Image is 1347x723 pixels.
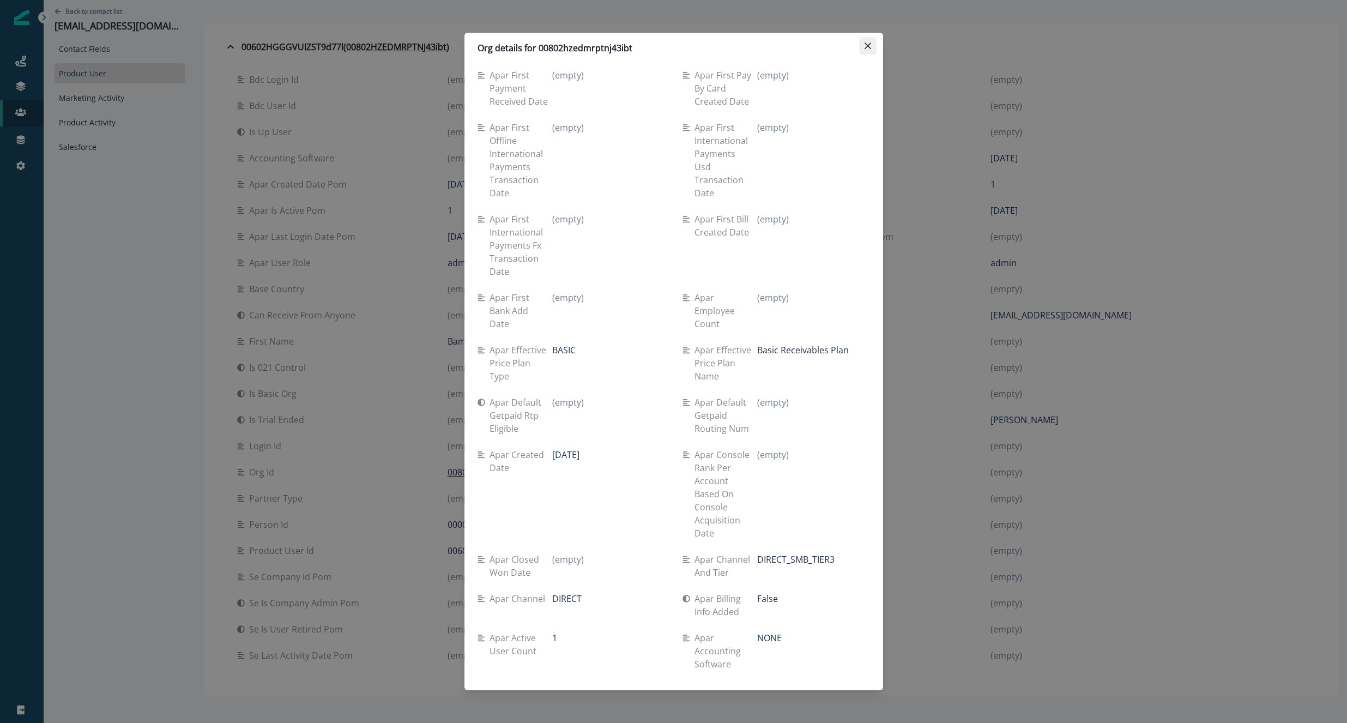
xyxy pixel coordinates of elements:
[490,213,553,278] p: Apar first international payments fx transaction date
[694,344,758,383] p: Apar effective price plan name
[757,69,789,82] p: (empty)
[757,631,782,644] p: NONE
[490,631,553,658] p: Apar active user count
[694,592,758,618] p: Apar billing info added
[757,344,849,357] p: Basic Receivables Plan
[490,121,553,200] p: Apar first offline international payments transaction date
[552,592,582,605] p: DIRECT
[490,69,553,108] p: Apar first payment received date
[552,553,584,566] p: (empty)
[694,396,758,435] p: Apar default getpaid routing num
[552,69,584,82] p: (empty)
[757,553,835,566] p: DIRECT_SMB_TIER3
[694,553,758,579] p: Apar channel and tier
[694,213,758,239] p: Apar first bill created date
[552,448,579,461] p: [DATE]
[757,592,778,605] p: False
[694,69,758,108] p: Apar first pay by card created date
[478,41,632,55] p: Org details for 00802hzedmrptnj43ibt
[757,213,789,226] p: (empty)
[757,396,789,409] p: (empty)
[757,291,789,304] p: (empty)
[490,344,553,383] p: Apar effective price plan type
[694,291,758,330] p: Apar employee count
[552,121,584,134] p: (empty)
[552,291,584,304] p: (empty)
[552,213,584,226] p: (empty)
[859,37,877,55] button: Close
[552,631,557,644] p: 1
[694,448,758,540] p: Apar console rank per account based on console acquisition date
[490,592,549,605] p: Apar channel
[490,291,553,330] p: Apar first bank add date
[490,448,553,474] p: Apar created date
[757,121,789,134] p: (empty)
[490,396,553,435] p: Apar default getpaid rtp eligible
[757,448,789,461] p: (empty)
[552,396,584,409] p: (empty)
[490,553,553,579] p: Apar closed won date
[552,344,576,357] p: BASIC
[694,631,758,671] p: Apar accounting software
[694,121,758,200] p: Apar first international payments usd transaction date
